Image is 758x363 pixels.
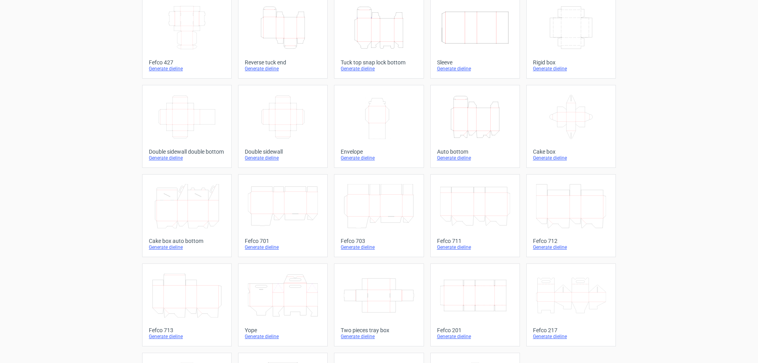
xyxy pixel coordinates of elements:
[430,263,520,346] a: Fefco 201Generate dieline
[437,149,513,155] div: Auto bottom
[437,155,513,161] div: Generate dieline
[341,333,417,340] div: Generate dieline
[149,333,225,340] div: Generate dieline
[430,174,520,257] a: Fefco 711Generate dieline
[245,155,321,161] div: Generate dieline
[334,85,424,168] a: EnvelopeGenerate dieline
[341,327,417,333] div: Two pieces tray box
[533,238,609,244] div: Fefco 712
[341,149,417,155] div: Envelope
[149,149,225,155] div: Double sidewall double bottom
[533,59,609,66] div: Rigid box
[430,85,520,168] a: Auto bottomGenerate dieline
[341,155,417,161] div: Generate dieline
[341,244,417,250] div: Generate dieline
[533,155,609,161] div: Generate dieline
[238,174,328,257] a: Fefco 701Generate dieline
[238,85,328,168] a: Double sidewallGenerate dieline
[533,149,609,155] div: Cake box
[437,327,513,333] div: Fefco 201
[526,85,616,168] a: Cake boxGenerate dieline
[341,238,417,244] div: Fefco 703
[437,333,513,340] div: Generate dieline
[533,244,609,250] div: Generate dieline
[149,244,225,250] div: Generate dieline
[238,263,328,346] a: YopeGenerate dieline
[245,66,321,72] div: Generate dieline
[334,174,424,257] a: Fefco 703Generate dieline
[341,59,417,66] div: Tuck top snap lock bottom
[149,59,225,66] div: Fefco 427
[149,155,225,161] div: Generate dieline
[245,333,321,340] div: Generate dieline
[142,174,232,257] a: Cake box auto bottomGenerate dieline
[341,66,417,72] div: Generate dieline
[526,263,616,346] a: Fefco 217Generate dieline
[533,333,609,340] div: Generate dieline
[437,59,513,66] div: Sleeve
[437,238,513,244] div: Fefco 711
[245,149,321,155] div: Double sidewall
[245,244,321,250] div: Generate dieline
[149,327,225,333] div: Fefco 713
[142,263,232,346] a: Fefco 713Generate dieline
[533,66,609,72] div: Generate dieline
[245,59,321,66] div: Reverse tuck end
[245,327,321,333] div: Yope
[334,263,424,346] a: Two pieces tray boxGenerate dieline
[526,174,616,257] a: Fefco 712Generate dieline
[533,327,609,333] div: Fefco 217
[437,66,513,72] div: Generate dieline
[149,66,225,72] div: Generate dieline
[149,238,225,244] div: Cake box auto bottom
[142,85,232,168] a: Double sidewall double bottomGenerate dieline
[437,244,513,250] div: Generate dieline
[245,238,321,244] div: Fefco 701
